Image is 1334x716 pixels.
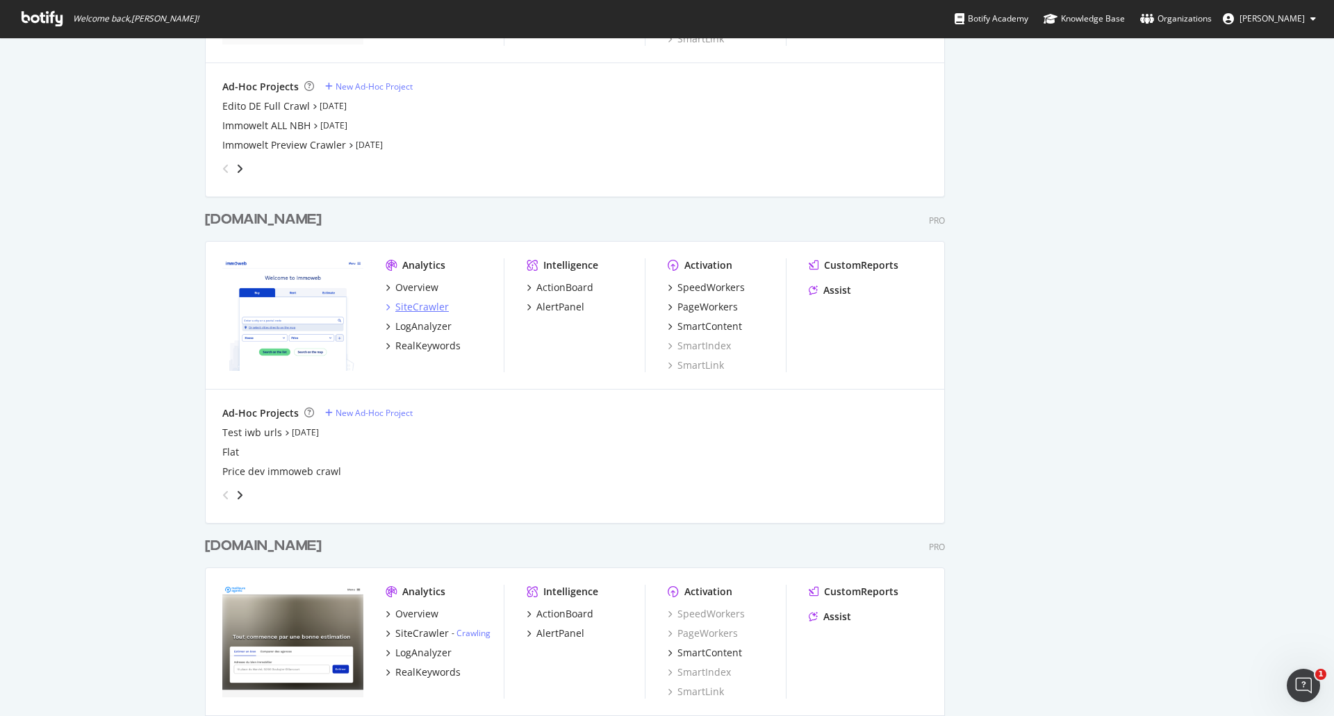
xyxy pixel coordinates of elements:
iframe: Intercom live chat [1287,669,1320,702]
div: - [452,627,491,639]
div: Activation [684,585,732,599]
div: AlertPanel [536,300,584,314]
a: LogAnalyzer [386,319,452,333]
a: SmartLink [668,685,724,699]
a: PageWorkers [668,626,738,640]
div: Analytics [402,258,445,272]
div: Assist [823,283,851,297]
a: Crawling [456,627,491,639]
div: New Ad-Hoc Project [336,407,413,419]
div: Assist [823,610,851,624]
a: Immowelt Preview Crawler [222,138,346,152]
div: ActionBoard [536,607,593,621]
div: AlertPanel [536,626,584,640]
div: Ad-Hoc Projects [222,406,299,420]
div: angle-right [235,162,245,176]
a: SmartContent [668,319,742,333]
div: New Ad-Hoc Project [336,81,413,92]
a: [DATE] [292,426,319,438]
a: SmartLink [668,358,724,372]
a: Overview [386,607,438,621]
a: Assist [809,610,851,624]
div: Activation [684,258,732,272]
div: Pro [929,541,945,553]
a: New Ad-Hoc Project [325,81,413,92]
a: RealKeywords [386,665,461,679]
a: Overview [386,281,438,294]
div: [DOMAIN_NAME] [205,210,322,230]
div: CustomReports [824,258,898,272]
a: SiteCrawler [386,300,449,314]
a: CustomReports [809,258,898,272]
div: Analytics [402,585,445,599]
a: Assist [809,283,851,297]
div: SpeedWorkers [677,281,745,294]
a: SpeedWorkers [668,281,745,294]
div: angle-right [235,488,245,502]
a: ActionBoard [527,607,593,621]
div: Overview [395,607,438,621]
div: Botify Academy [955,12,1028,26]
div: ActionBoard [536,281,593,294]
a: AlertPanel [527,626,584,640]
div: LogAnalyzer [395,319,452,333]
img: meilleursagents.com [222,585,363,697]
a: SmartIndex [668,665,731,679]
a: [DOMAIN_NAME] [205,536,327,556]
div: angle-left [217,158,235,180]
a: New Ad-Hoc Project [325,407,413,419]
a: ActionBoard [527,281,593,294]
div: angle-left [217,484,235,506]
a: SmartLink [668,32,724,46]
div: CustomReports [824,585,898,599]
a: Test iwb urls [222,426,282,440]
a: Price dev immoweb crawl [222,465,341,478]
div: Overview [395,281,438,294]
a: Immowelt ALL NBH [222,119,311,133]
span: Anthony Lunay [1240,13,1305,24]
a: CustomReports [809,585,898,599]
a: Flat [222,445,239,459]
a: RealKeywords [386,339,461,353]
a: [DOMAIN_NAME] [205,210,327,230]
div: SiteCrawler [395,300,449,314]
div: RealKeywords [395,339,461,353]
a: [DATE] [320,119,347,131]
div: Ad-Hoc Projects [222,80,299,94]
a: AlertPanel [527,300,584,314]
span: 1 [1315,669,1326,680]
div: Knowledge Base [1044,12,1125,26]
a: [DATE] [356,139,383,151]
div: Intelligence [543,258,598,272]
img: immoweb.be [222,258,363,371]
a: [DATE] [320,100,347,112]
div: SmartContent [677,319,742,333]
div: SmartContent [677,646,742,660]
div: SpeedWorkers [668,607,745,621]
div: SiteCrawler [395,626,449,640]
span: Welcome back, [PERSON_NAME] ! [73,13,199,24]
a: SiteCrawler- Crawling [386,626,491,640]
div: [DOMAIN_NAME] [205,536,322,556]
div: RealKeywords [395,665,461,679]
a: PageWorkers [668,300,738,314]
div: Organizations [1140,12,1212,26]
div: Intelligence [543,585,598,599]
button: [PERSON_NAME] [1212,8,1327,30]
div: PageWorkers [677,300,738,314]
a: Edito DE Full Crawl [222,99,310,113]
div: Pro [929,215,945,226]
a: LogAnalyzer [386,646,452,660]
a: SmartIndex [668,339,731,353]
